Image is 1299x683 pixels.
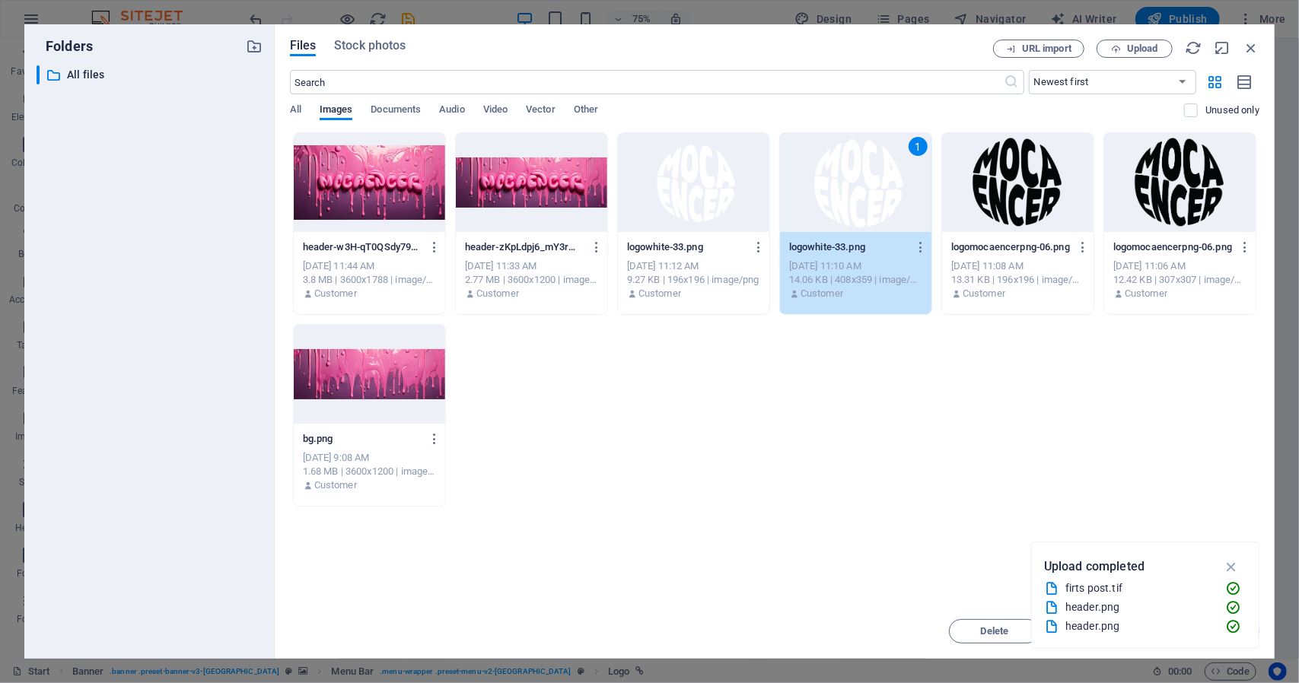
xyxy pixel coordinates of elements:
[303,273,436,287] div: 3.8 MB | 3600x1788 | image/png
[371,100,421,122] span: Documents
[67,66,234,84] p: All files
[314,478,357,492] p: Customer
[1127,44,1158,53] span: Upload
[465,259,598,273] div: [DATE] 11:33 AM
[789,273,922,287] div: 14.06 KB | 408x359 | image/png
[981,627,1009,636] span: Delete
[789,240,909,254] p: logowhite-33.png
[483,100,508,122] span: Video
[951,273,1084,287] div: 13.31 KB | 196x196 | image/png
[638,287,681,300] p: Customer
[439,100,464,122] span: Audio
[303,432,422,446] p: bg.png
[627,273,760,287] div: 9.27 KB | 196x196 | image/png
[1022,44,1071,53] span: URL import
[290,70,1004,94] input: Search
[465,273,598,287] div: 2.77 MB | 3600x1200 | image/png
[909,137,928,156] div: 1
[801,287,843,300] p: Customer
[949,619,1040,643] button: Delete
[334,37,406,55] span: Stock photos
[1205,103,1259,117] p: Displays only files that are not in use on the website. Files added during this session can still...
[303,451,436,465] div: [DATE] 9:08 AM
[320,100,353,122] span: Images
[303,259,436,273] div: [DATE] 11:44 AM
[1113,259,1246,273] div: [DATE] 11:06 AM
[1113,273,1246,287] div: 12.42 KB | 307x307 | image/png
[246,38,263,55] i: Create new folder
[526,100,556,122] span: Vector
[476,287,519,300] p: Customer
[37,37,93,56] p: Folders
[1097,40,1173,58] button: Upload
[1125,287,1167,300] p: Customer
[951,259,1084,273] div: [DATE] 11:08 AM
[1243,40,1259,56] i: Close
[465,240,584,254] p: header-zKpLdpj6_mY3rm97G6-aIw.png
[627,240,747,254] p: logowhite-33.png
[1113,240,1233,254] p: logomocaencerpng-06.png
[314,287,357,300] p: Customer
[1185,40,1202,56] i: Reload
[951,240,1071,254] p: logomocaencerpng-06.png
[789,259,922,273] div: [DATE] 11:10 AM
[627,259,760,273] div: [DATE] 11:12 AM
[303,240,422,254] p: header-w3H-qT0QSdy798bj3d8axA.png
[303,465,436,478] div: 1.68 MB | 3600x1200 | image/png
[290,100,301,122] span: All
[993,40,1084,58] button: URL import
[290,37,317,55] span: Files
[1044,557,1145,577] p: Upload completed
[1065,599,1213,616] div: header.png
[1214,40,1231,56] i: Minimize
[1065,618,1213,635] div: header.png
[963,287,1005,300] p: Customer
[1065,580,1213,597] div: firts post.tif
[37,65,40,84] div: ​
[574,100,598,122] span: Other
